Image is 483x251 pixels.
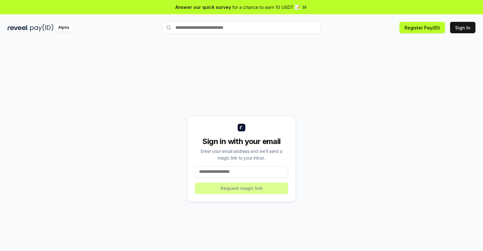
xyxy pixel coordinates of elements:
span: Answer our quick survey [175,4,231,10]
div: Alpha [55,24,72,32]
span: for a chance to earn 10 USDT 📝 [232,4,300,10]
button: Sign In [450,22,475,33]
button: Register Pay(ID) [399,22,445,33]
div: Enter your email address and we’ll send a magic link to your inbox. [195,148,288,161]
div: Sign in with your email [195,136,288,147]
img: reveel_dark [8,24,29,32]
img: pay_id [30,24,53,32]
img: logo_small [238,124,245,131]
